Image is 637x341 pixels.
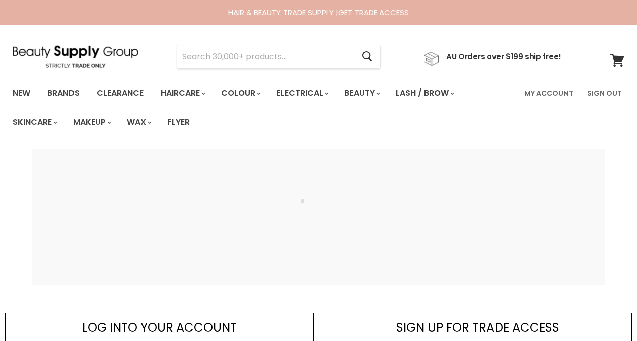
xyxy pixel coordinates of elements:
a: Beauty [337,82,386,104]
a: Makeup [65,112,117,133]
a: Wax [119,112,158,133]
span: LOG INTO YOUR ACCOUNT [82,319,237,336]
a: Lash / Brow [388,82,460,104]
span: SIGN UP FOR TRADE ACCESS [396,319,559,336]
a: Flyer [160,112,197,133]
a: Electrical [269,82,335,104]
a: Haircare [153,82,211,104]
a: Sign Out [581,82,628,104]
ul: Main menu [5,78,518,137]
a: Clearance [89,82,151,104]
a: New [5,82,38,104]
a: Skincare [5,112,63,133]
a: Colour [214,82,267,104]
form: Product [177,45,381,69]
a: GET TRADE ACCESS [338,7,409,18]
button: Search [353,45,380,68]
input: Search [177,45,353,68]
a: My Account [518,82,579,104]
a: Brands [40,82,87,104]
